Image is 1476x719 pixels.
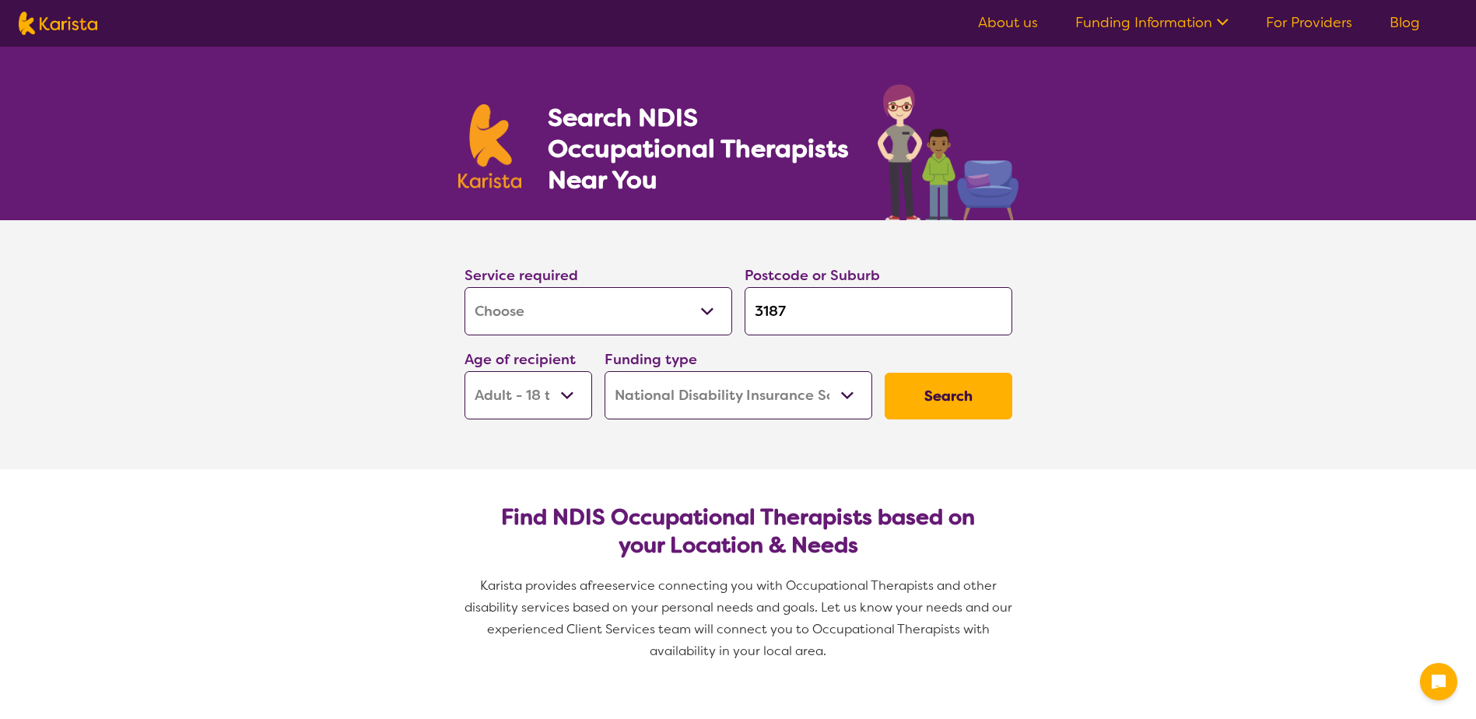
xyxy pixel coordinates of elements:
[878,84,1018,220] img: occupational-therapy
[885,373,1012,419] button: Search
[1075,13,1229,32] a: Funding Information
[548,102,850,195] h1: Search NDIS Occupational Therapists Near You
[480,577,587,594] span: Karista provides a
[745,266,880,285] label: Postcode or Suburb
[458,104,522,188] img: Karista logo
[587,577,612,594] span: free
[19,12,97,35] img: Karista logo
[1266,13,1352,32] a: For Providers
[465,350,576,369] label: Age of recipient
[745,287,1012,335] input: Type
[465,266,578,285] label: Service required
[1390,13,1420,32] a: Blog
[978,13,1038,32] a: About us
[605,350,697,369] label: Funding type
[465,577,1015,659] span: service connecting you with Occupational Therapists and other disability services based on your p...
[477,503,1000,559] h2: Find NDIS Occupational Therapists based on your Location & Needs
